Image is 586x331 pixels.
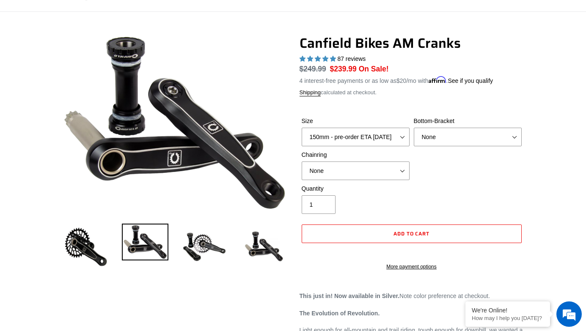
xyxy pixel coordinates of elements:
[300,310,380,317] strong: The Evolution of Revolution.
[300,35,524,51] h1: Canfield Bikes AM Cranks
[300,65,326,73] s: $249.99
[302,184,410,193] label: Quantity
[414,117,522,126] label: Bottom-Bracket
[300,292,524,301] p: Note color preference at checkout.
[300,74,493,85] p: 4 interest-free payments or as low as /mo with .
[302,117,410,126] label: Size
[302,224,522,243] button: Add to cart
[302,263,522,271] a: More payment options
[300,88,524,97] div: calculated at checkout.
[337,55,366,62] span: 87 reviews
[302,150,410,159] label: Chainring
[330,65,357,73] span: $239.99
[240,224,287,270] img: Load image into Gallery viewer, CANFIELD-AM_DH-CRANKS
[472,315,544,321] p: How may I help you today?
[448,77,493,84] a: See if you qualify - Learn more about Affirm Financing (opens in modal)
[472,307,544,314] div: We're Online!
[396,77,406,84] span: $20
[359,63,389,74] span: On Sale!
[300,293,400,299] strong: This just in! Now available in Silver.
[181,224,228,270] img: Load image into Gallery viewer, Canfield Bikes AM Cranks
[122,224,168,261] img: Load image into Gallery viewer, Canfield Cranks
[300,89,321,96] a: Shipping
[300,55,338,62] span: 4.97 stars
[63,224,109,270] img: Load image into Gallery viewer, Canfield Bikes AM Cranks
[429,76,446,83] span: Affirm
[393,230,430,238] span: Add to cart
